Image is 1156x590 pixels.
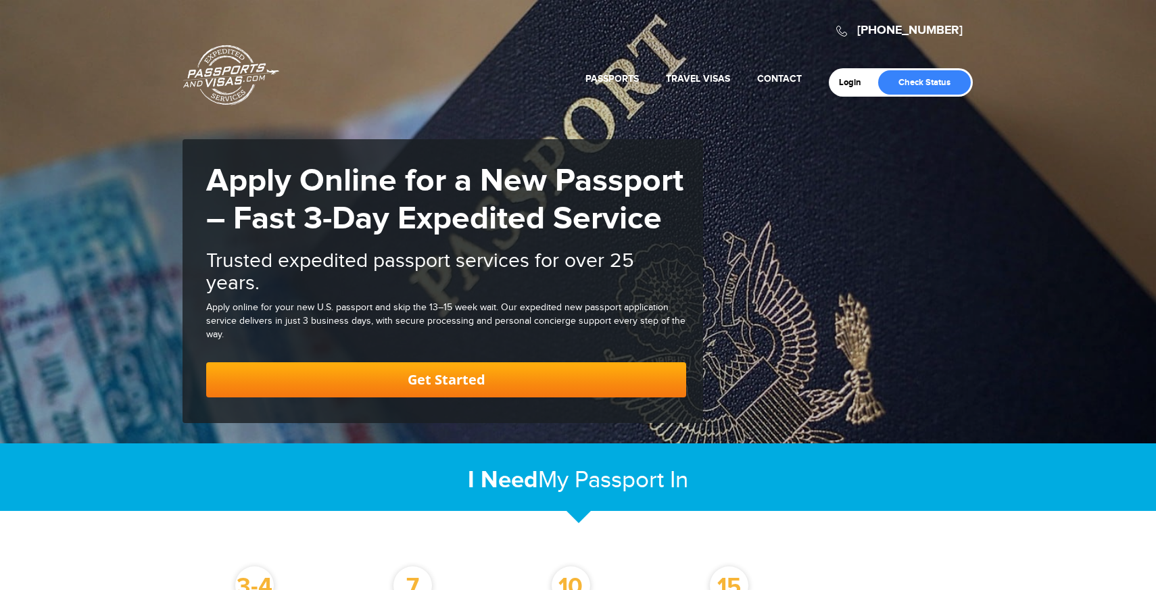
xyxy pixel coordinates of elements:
[839,77,871,88] a: Login
[468,466,538,495] strong: I Need
[206,250,686,295] h2: Trusted expedited passport services for over 25 years.
[575,466,688,494] span: Passport In
[183,45,279,105] a: Passports & [DOMAIN_NAME]
[878,70,971,95] a: Check Status
[666,73,730,84] a: Travel Visas
[206,362,686,397] a: Get Started
[206,301,686,342] div: Apply online for your new U.S. passport and skip the 13–15 week wait. Our expedited new passport ...
[585,73,639,84] a: Passports
[857,23,963,38] a: [PHONE_NUMBER]
[206,162,683,239] strong: Apply Online for a New Passport – Fast 3-Day Expedited Service
[183,466,973,495] h2: My
[757,73,802,84] a: Contact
